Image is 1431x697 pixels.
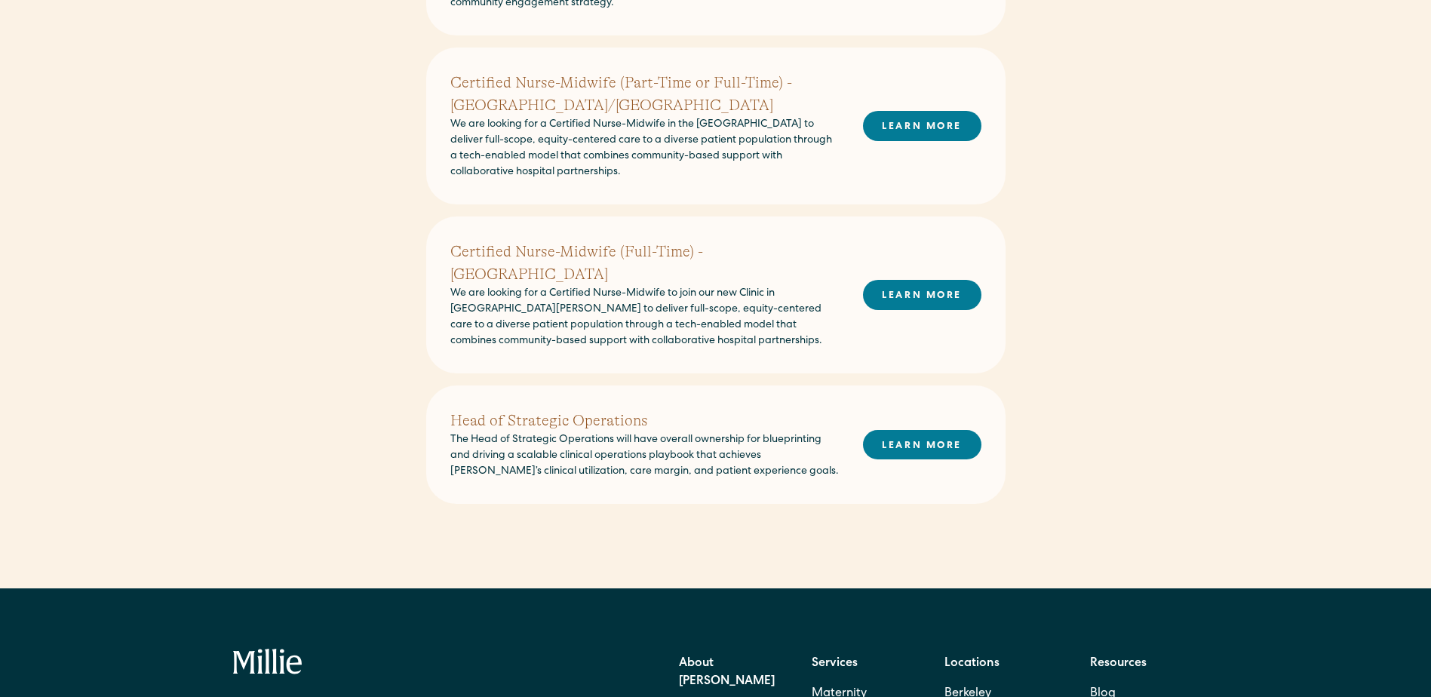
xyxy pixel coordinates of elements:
h2: Certified Nurse-Midwife (Part-Time or Full-Time) - [GEOGRAPHIC_DATA]/[GEOGRAPHIC_DATA] [450,72,839,117]
a: LEARN MORE [863,430,981,459]
p: We are looking for a Certified Nurse-Midwife to join our new Clinic in [GEOGRAPHIC_DATA][PERSON_N... [450,286,839,349]
h2: Head of Strategic Operations [450,410,839,432]
p: We are looking for a Certified Nurse-Midwife in the [GEOGRAPHIC_DATA] to deliver full-scope, equi... [450,117,839,180]
strong: Resources [1090,658,1147,670]
a: LEARN MORE [863,111,981,140]
strong: Services [812,658,858,670]
strong: About [PERSON_NAME] [679,658,775,688]
a: LEARN MORE [863,280,981,309]
p: The Head of Strategic Operations will have overall ownership for blueprinting and driving a scala... [450,432,839,480]
strong: Locations [944,658,1000,670]
h2: Certified Nurse-Midwife (Full-Time) - [GEOGRAPHIC_DATA] [450,241,839,286]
